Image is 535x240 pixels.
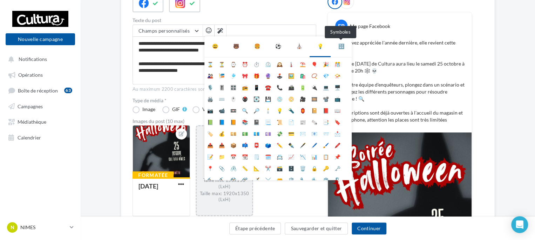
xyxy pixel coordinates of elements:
li: 🗑️ [297,162,309,173]
li: 💵 [239,127,251,138]
li: 🔖 [332,115,343,127]
span: Médiathèque [18,119,46,125]
button: Sauvegarder et quitter [285,222,348,234]
li: 🎊 [332,57,343,69]
label: 406/2200 [133,77,316,84]
li: ⏳ [216,57,228,69]
li: 🎏 [216,69,228,81]
div: GIF [172,107,180,112]
li: 📹 [216,104,228,115]
li: 🔋 [297,81,309,92]
li: 🔍 [239,104,251,115]
li: 💰 [216,127,228,138]
li: 💷 [262,127,274,138]
li: 📇 [274,150,285,162]
li: ⌛ [204,57,216,69]
a: N NIMES [6,221,75,234]
li: 🎐 [228,69,239,81]
li: 📺 [332,92,343,104]
button: Étape précédente [229,222,281,234]
div: Vidéo [202,107,215,112]
a: Médiathèque [4,115,76,128]
li: 📉 [297,150,309,162]
li: ✒️ [285,138,297,150]
div: 😃 [212,42,218,50]
li: 🖥️ [332,81,343,92]
li: 🗡️ [251,173,262,185]
span: Boîte de réception [18,87,58,93]
button: Continuer [352,222,386,234]
li: 📩 [332,127,343,138]
button: Nouvelle campagne [6,33,75,45]
li: 📻 [239,81,251,92]
a: Boîte de réception63 [4,84,76,97]
li: 📠 [285,81,297,92]
div: [DATE] [138,182,158,190]
li: 🗜️ [332,173,343,185]
a: Opérations [4,68,76,81]
li: 📝 [204,150,216,162]
li: 📑 [320,115,332,127]
li: ⏰ [239,57,251,69]
span: Notifications [19,56,47,62]
li: ⛏️ [216,173,228,185]
li: 📨 [320,127,332,138]
li: 🛠️ [239,173,251,185]
li: ✂️ [262,162,274,173]
div: Formatée [133,171,174,179]
li: 📷 [204,104,216,115]
span: Opérations [18,72,43,78]
li: 💿 [274,92,285,104]
li: 🔑 [320,162,332,173]
li: 🎥 [297,92,309,104]
li: 📙 [228,115,239,127]
div: FB [335,20,347,32]
p: Vous l'avez appréciée l'année dernière, elle revient cette année ! La soirée [DATE] de Cultura au... [335,39,465,123]
li: 🛍️ [297,69,309,81]
div: Au maximum 2200 caractères sont permis pour pouvoir publier sur Instagram [133,86,316,92]
span: Campagnes [18,103,43,109]
li: 📎 [216,162,228,173]
li: 📥 [216,138,228,150]
li: 🕹️ [274,69,285,81]
li: 📊 [309,150,320,162]
li: 🎁 [251,69,262,81]
li: 🔧 [297,173,309,185]
li: 🎀 [239,69,251,81]
li: 🖌️ [320,138,332,150]
li: 📱 [251,81,262,92]
li: 📃 [262,115,274,127]
li: 📜 [274,115,285,127]
div: ⚽ [275,42,281,50]
li: ⚙️ [320,173,332,185]
li: 🔨 [204,173,216,185]
li: 🔒 [309,162,320,173]
li: 💾 [262,92,274,104]
li: 📦 [228,138,239,150]
li: 🛡️ [285,173,297,185]
li: 🖱️ [228,92,239,104]
li: 🎉 [320,57,332,69]
li: 📋 [320,150,332,162]
li: 📼 [228,104,239,115]
div: 🔣 [338,42,344,50]
li: 📌 [332,150,343,162]
li: ✏️ [274,138,285,150]
li: 🗃️ [274,162,285,173]
li: 🖇️ [228,162,239,173]
div: ⛪ [296,42,302,50]
li: 🖍️ [332,138,343,150]
li: 📞 [274,81,285,92]
li: 📖 [332,104,343,115]
li: 🔫 [274,173,285,185]
li: 📀 [285,92,297,104]
div: Images du post (10 max) [133,119,316,124]
li: 🗓️ [262,150,274,162]
li: 💶 [251,127,262,138]
li: 🖼️ [285,69,297,81]
li: 💽 [251,92,262,104]
div: 63 [64,88,72,93]
span: Calendrier [18,134,41,140]
li: 🎈 [309,57,320,69]
li: 💸 [274,127,285,138]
